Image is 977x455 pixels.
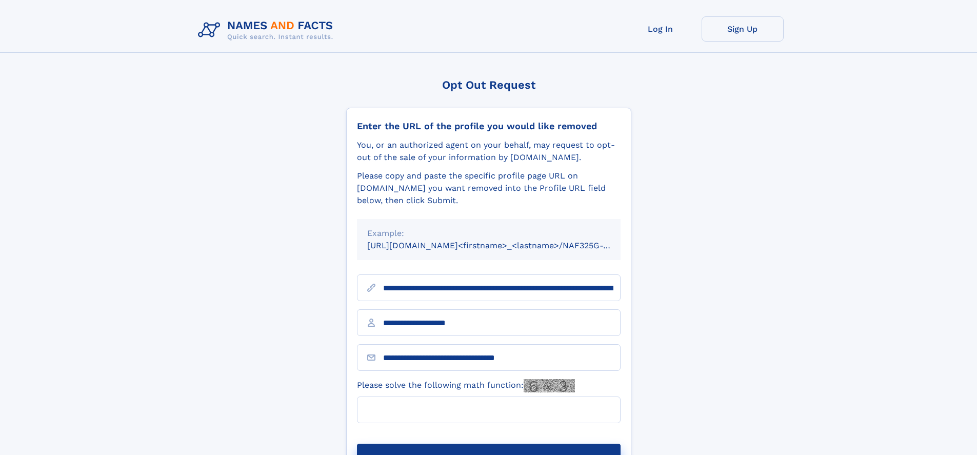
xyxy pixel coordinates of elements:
[367,227,610,240] div: Example:
[620,16,702,42] a: Log In
[194,16,342,44] img: Logo Names and Facts
[357,121,621,132] div: Enter the URL of the profile you would like removed
[702,16,784,42] a: Sign Up
[367,241,640,250] small: [URL][DOMAIN_NAME]<firstname>_<lastname>/NAF325G-xxxxxxxx
[346,78,631,91] div: Opt Out Request
[357,170,621,207] div: Please copy and paste the specific profile page URL on [DOMAIN_NAME] you want removed into the Pr...
[357,379,575,392] label: Please solve the following math function:
[357,139,621,164] div: You, or an authorized agent on your behalf, may request to opt-out of the sale of your informatio...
